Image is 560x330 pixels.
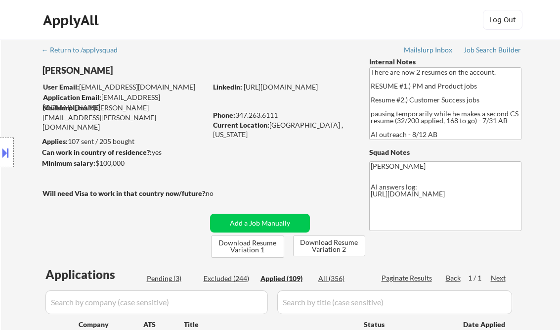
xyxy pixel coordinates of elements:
input: Search by company (case sensitive) [45,290,268,314]
div: Applied (109) [260,274,310,283]
div: All (356) [318,274,368,283]
div: ApplyAll [43,12,101,29]
a: Mailslurp Inbox [404,46,453,56]
div: Applications [45,269,143,281]
button: Download Resume Variation 2 [293,236,365,256]
strong: Current Location: [213,121,269,129]
button: Download Resume Variation 1 [211,236,284,258]
div: no [206,189,234,198]
div: 1 / 1 [468,273,491,283]
div: Next [491,273,507,283]
button: Log Out [483,10,522,30]
div: Company [79,320,143,330]
a: Job Search Builder [464,46,521,56]
button: Add a Job Manually [210,214,310,233]
div: ATS [143,320,184,330]
div: Title [184,320,354,330]
a: ← Return to /applysquad [42,46,127,56]
strong: Phone: [213,111,235,119]
div: [GEOGRAPHIC_DATA] , [US_STATE] [213,120,353,140]
div: Squad Notes [369,147,521,157]
input: Search by title (case sensitive) [277,290,512,314]
div: Excluded (244) [204,274,253,283]
div: Date Applied [463,320,507,330]
div: ← Return to /applysquad [42,47,127,53]
div: Pending (3) [147,274,196,283]
a: [URL][DOMAIN_NAME] [244,83,318,91]
strong: LinkedIn: [213,83,242,91]
div: Internal Notes [369,57,521,67]
div: Mailslurp Inbox [404,47,453,53]
div: 347.263.6111 [213,110,353,120]
div: Back [446,273,462,283]
div: Job Search Builder [464,47,521,53]
div: Paginate Results [382,273,434,283]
